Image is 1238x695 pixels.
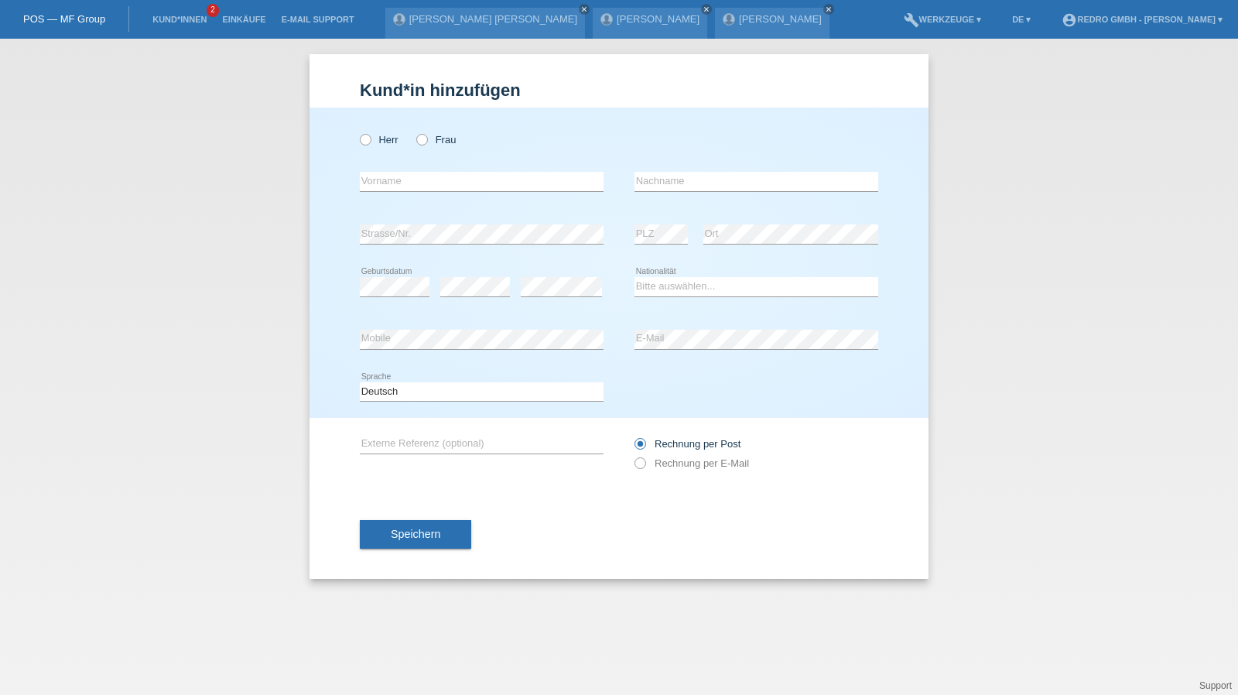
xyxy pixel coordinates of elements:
a: close [579,4,590,15]
a: [PERSON_NAME] [PERSON_NAME] [409,13,577,25]
span: Speichern [391,528,440,540]
i: build [904,12,919,28]
i: close [703,5,710,13]
input: Frau [416,134,426,144]
button: Speichern [360,520,471,549]
label: Frau [416,134,456,146]
a: POS — MF Group [23,13,105,25]
a: [PERSON_NAME] [739,13,822,25]
a: Einkäufe [214,15,273,24]
a: buildWerkzeuge ▾ [896,15,990,24]
a: close [823,4,834,15]
a: Kund*innen [145,15,214,24]
i: account_circle [1062,12,1077,28]
label: Herr [360,134,398,146]
label: Rechnung per Post [634,438,740,450]
i: close [825,5,833,13]
label: Rechnung per E-Mail [634,457,749,469]
input: Herr [360,134,370,144]
input: Rechnung per E-Mail [634,457,645,477]
span: 2 [207,4,219,17]
a: E-Mail Support [274,15,362,24]
a: account_circleRedro GmbH - [PERSON_NAME] ▾ [1054,15,1230,24]
i: close [580,5,588,13]
a: [PERSON_NAME] [617,13,699,25]
a: close [701,4,712,15]
input: Rechnung per Post [634,438,645,457]
a: DE ▾ [1004,15,1038,24]
a: Support [1199,680,1232,691]
h1: Kund*in hinzufügen [360,80,878,100]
